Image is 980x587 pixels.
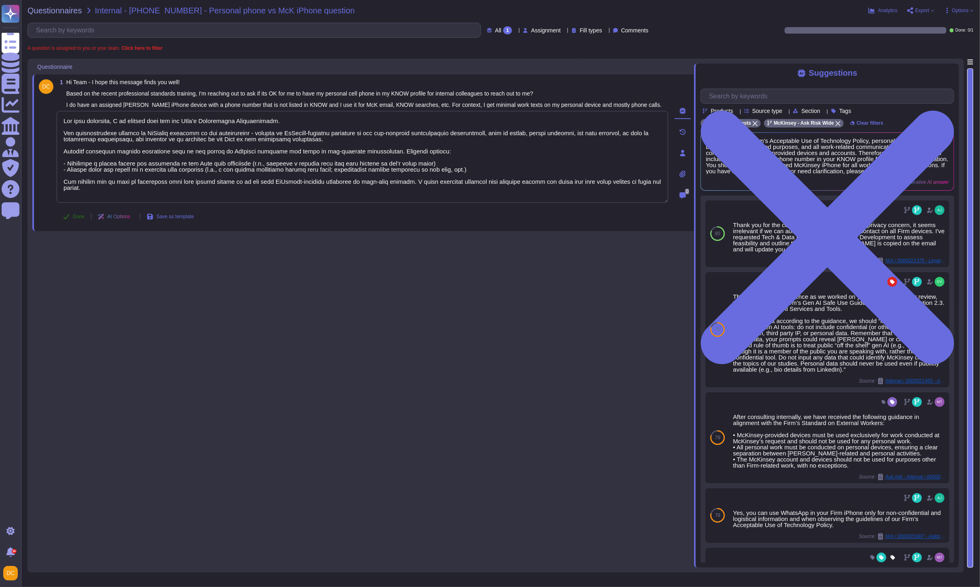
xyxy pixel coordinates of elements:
div: 1 [503,26,512,34]
span: Export [915,8,929,13]
span: Save as template [157,214,194,219]
img: user [3,566,18,581]
button: Done [57,208,91,225]
span: 1 [57,79,63,85]
button: Save as template [140,208,201,225]
button: Analytics [868,7,897,14]
input: Search by keywords [705,89,954,103]
span: 79 [715,435,720,440]
span: Comments [621,28,649,33]
span: AI Options [108,214,130,219]
span: 79 [715,327,720,332]
span: Done [73,214,85,219]
textarea: Lor ipsu dolorsita, C ad elitsed doei tem inc Utla’e Doloremagna Aliquaenimadm. Ven quisnostrudex... [57,111,668,203]
span: 78 [715,513,720,518]
span: A question is assigned to you or your team. [28,46,163,51]
span: Ask risk - Internal / 0000021020 - FW: INC8358183 - Personal File Upload on Personal Google Drive [885,474,946,479]
span: 0 [685,189,690,194]
span: All [495,28,502,33]
span: Hi Team - I hope this message finds you well! Based on the recent professional standards training... [66,79,662,108]
span: 80 [715,231,720,236]
span: Questionnaires [28,6,82,15]
img: user [935,277,944,287]
img: user [39,79,53,94]
img: user [935,553,944,562]
button: user [2,564,23,582]
div: Yes, you can use WhatsApp in your Firm iPhone only for non-confidential and logistical informatio... [733,510,946,528]
span: Questionnaire [37,64,72,70]
b: Click here to filter [120,45,163,51]
span: Analytics [878,8,897,13]
span: Source: [859,474,946,480]
span: Source: [859,533,946,540]
span: Done: [955,28,966,32]
span: Assignment [531,28,561,33]
img: user [935,205,944,215]
span: N/A / 0000021807 - Asking a Risk Q - Whatapp to request client email [885,534,946,539]
span: Fill types [580,28,602,33]
div: After consulting internally, we have received the following guidance in alignment with the Firm’s... [733,414,946,468]
img: user [935,493,944,503]
input: Search by keywords [32,23,480,37]
div: 9+ [12,549,17,554]
span: Options [952,8,969,13]
span: Internal - [PHONE_NUMBER] - Personal phone vs McK iPhone question [95,6,355,15]
img: user [935,397,944,407]
span: 0 / 1 [968,28,974,32]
